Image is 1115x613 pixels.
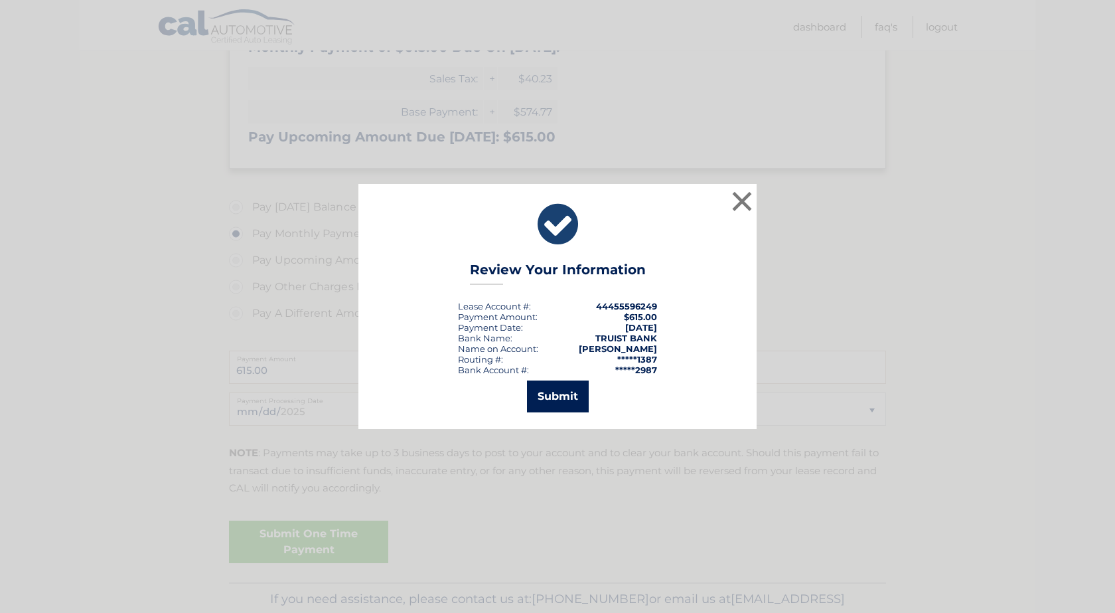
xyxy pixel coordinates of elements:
span: Payment Date [458,322,521,333]
div: Lease Account #: [458,301,531,311]
div: Payment Amount: [458,311,538,322]
strong: 44455596249 [596,301,657,311]
div: : [458,322,523,333]
strong: [PERSON_NAME] [579,343,657,354]
h3: Review Your Information [470,262,646,285]
span: [DATE] [625,322,657,333]
button: Submit [527,381,589,412]
div: Bank Account #: [458,365,529,375]
span: $615.00 [624,311,657,322]
div: Name on Account: [458,343,538,354]
div: Bank Name: [458,333,512,343]
div: Routing #: [458,354,503,365]
button: × [729,188,755,215]
strong: TRUIST BANK [595,333,657,343]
